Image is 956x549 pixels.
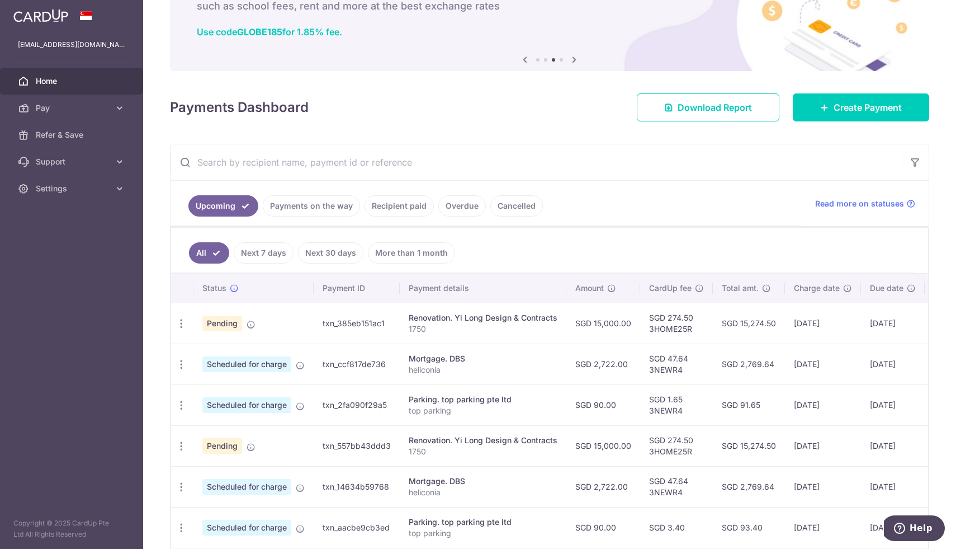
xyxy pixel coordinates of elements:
[36,183,110,194] span: Settings
[640,303,713,344] td: SGD 274.50 3HOME25R
[18,39,125,50] p: [EMAIL_ADDRESS][DOMAIN_NAME]
[834,101,902,114] span: Create Payment
[640,466,713,507] td: SGD 47.64 3NEWR4
[314,384,400,425] td: txn_2fa090f29a5
[713,344,785,384] td: SGD 2,769.64
[566,507,640,548] td: SGD 90.00
[36,102,110,114] span: Pay
[438,195,486,217] a: Overdue
[189,242,229,264] a: All
[368,242,455,264] a: More than 1 month
[409,394,557,405] div: Parking. top parking pte ltd
[794,283,840,294] span: Charge date
[202,316,242,331] span: Pending
[202,479,291,495] span: Scheduled for charge
[575,283,604,294] span: Amount
[713,466,785,507] td: SGD 2,769.64
[409,528,557,539] p: top parking
[861,303,925,344] td: [DATE]
[409,323,557,335] p: 1750
[861,425,925,466] td: [DATE]
[870,283,903,294] span: Due date
[314,425,400,466] td: txn_557bb43ddd3
[713,425,785,466] td: SGD 15,274.50
[722,283,759,294] span: Total amt.
[884,515,945,543] iframe: Opens a widget where you can find more information
[171,144,902,180] input: Search by recipient name, payment id or reference
[202,356,291,372] span: Scheduled for charge
[409,312,557,323] div: Renovation. Yi Long Design & Contracts
[409,435,557,446] div: Renovation. Yi Long Design & Contracts
[785,507,861,548] td: [DATE]
[785,303,861,344] td: [DATE]
[409,517,557,528] div: Parking. top parking pte ltd
[409,364,557,376] p: heliconia
[314,507,400,548] td: txn_aacbe9cb3ed
[785,425,861,466] td: [DATE]
[815,198,904,209] span: Read more on statuses
[365,195,434,217] a: Recipient paid
[861,466,925,507] td: [DATE]
[678,101,752,114] span: Download Report
[637,93,779,121] a: Download Report
[566,425,640,466] td: SGD 15,000.00
[713,303,785,344] td: SGD 15,274.50
[36,156,110,167] span: Support
[409,446,557,457] p: 1750
[566,344,640,384] td: SGD 2,722.00
[202,438,242,454] span: Pending
[314,303,400,344] td: txn_385eb151ac1
[263,195,360,217] a: Payments on the way
[314,466,400,507] td: txn_14634b59768
[640,344,713,384] td: SGD 47.64 3NEWR4
[861,344,925,384] td: [DATE]
[36,76,110,87] span: Home
[202,397,291,413] span: Scheduled for charge
[170,97,309,118] h4: Payments Dashboard
[713,384,785,425] td: SGD 91.65
[640,507,713,548] td: SGD 3.40
[188,195,258,217] a: Upcoming
[197,26,342,37] a: Use codeGLOBE185for 1.85% fee.
[202,520,291,536] span: Scheduled for charge
[713,507,785,548] td: SGD 93.40
[202,283,226,294] span: Status
[640,384,713,425] td: SGD 1.65 3NEWR4
[314,274,400,303] th: Payment ID
[785,466,861,507] td: [DATE]
[861,384,925,425] td: [DATE]
[815,198,915,209] a: Read more on statuses
[409,476,557,487] div: Mortgage. DBS
[566,466,640,507] td: SGD 2,722.00
[793,93,929,121] a: Create Payment
[314,344,400,384] td: txn_ccf817de736
[785,344,861,384] td: [DATE]
[234,242,294,264] a: Next 7 days
[13,9,68,22] img: CardUp
[861,507,925,548] td: [DATE]
[566,303,640,344] td: SGD 15,000.00
[640,425,713,466] td: SGD 274.50 3HOME25R
[36,129,110,140] span: Refer & Save
[237,26,282,37] b: GLOBE185
[409,353,557,364] div: Mortgage. DBS
[409,405,557,416] p: top parking
[400,274,566,303] th: Payment details
[409,487,557,498] p: heliconia
[649,283,692,294] span: CardUp fee
[298,242,363,264] a: Next 30 days
[490,195,543,217] a: Cancelled
[566,384,640,425] td: SGD 90.00
[785,384,861,425] td: [DATE]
